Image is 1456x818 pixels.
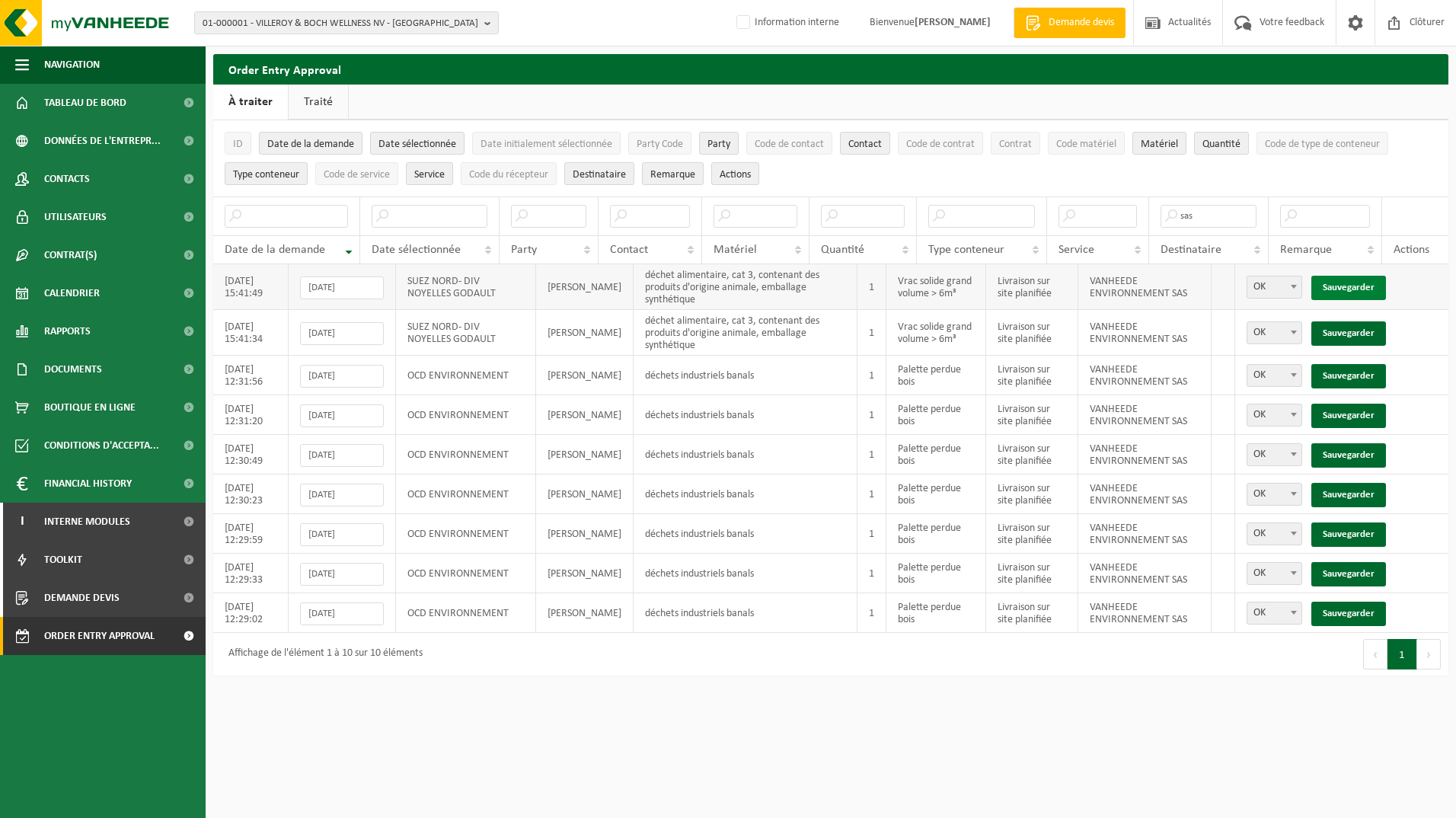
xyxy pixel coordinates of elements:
td: [PERSON_NAME] [536,554,634,593]
span: Quantité [821,244,864,256]
span: OK [1247,365,1301,386]
td: déchets industriels banals [634,475,857,514]
td: déchet alimentaire, cat 3, contenant des produits d'origine animale, emballage synthétique [634,310,857,356]
span: OK [1247,444,1301,465]
td: [DATE] 12:30:23 [213,475,289,514]
td: Palette perdue bois [886,554,986,593]
button: Actions [711,162,759,185]
a: Sauvegarder [1311,602,1386,626]
span: OK [1247,602,1301,624]
td: Livraison sur site planifiée [986,593,1078,633]
a: Sauvegarder [1311,443,1386,468]
td: [DATE] 12:29:59 [213,514,289,554]
button: Next [1417,639,1441,669]
button: ContratContrat: Activate to sort [991,132,1040,155]
span: Toolkit [44,541,82,579]
td: 1 [857,593,886,633]
span: Navigation [44,46,100,84]
span: Contacts [44,160,90,198]
td: Livraison sur site planifiée [986,310,1078,356]
span: Interne modules [44,503,130,541]
td: déchets industriels banals [634,435,857,475]
td: Palette perdue bois [886,435,986,475]
button: IDID: Activate to sort [225,132,251,155]
span: OK [1247,364,1302,387]
span: Matériel [714,244,757,256]
span: Quantité [1202,139,1240,150]
button: MatérielMatériel: Activate to sort [1132,132,1186,155]
td: OCD ENVIRONNEMENT [396,554,536,593]
span: OK [1247,276,1301,298]
span: Date sélectionnée [372,244,461,256]
span: Party [707,139,730,150]
span: Boutique en ligne [44,388,136,427]
td: VANHEEDE ENVIRONNEMENT SAS [1078,356,1212,395]
button: 01-000001 - VILLEROY & BOCH WELLNESS NV - [GEOGRAPHIC_DATA] [194,11,499,34]
td: OCD ENVIRONNEMENT [396,593,536,633]
td: Livraison sur site planifiée [986,554,1078,593]
td: 1 [857,514,886,554]
span: Code de contrat [906,139,975,150]
span: OK [1247,563,1301,584]
button: Code de type de conteneurCode de type de conteneur: Activate to sort [1256,132,1388,155]
span: Conditions d'accepta... [44,427,159,465]
td: 1 [857,356,886,395]
td: VANHEEDE ENVIRONNEMENT SAS [1078,475,1212,514]
button: Previous [1363,639,1387,669]
button: Date de la demandeDate de la demande: Activate to remove sorting [259,132,362,155]
span: OK [1247,404,1301,426]
span: Financial History [44,465,132,503]
button: QuantitéQuantité: Activate to sort [1194,132,1249,155]
button: Code de contactCode de contact: Activate to sort [746,132,832,155]
button: ServiceService: Activate to sort [406,162,453,185]
button: ContactContact: Activate to sort [840,132,890,155]
td: Livraison sur site planifiée [986,435,1078,475]
span: Code de service [324,169,390,181]
td: VANHEEDE ENVIRONNEMENT SAS [1078,310,1212,356]
td: Livraison sur site planifiée [986,475,1078,514]
td: OCD ENVIRONNEMENT [396,356,536,395]
td: déchets industriels banals [634,356,857,395]
td: déchets industriels banals [634,395,857,435]
td: [PERSON_NAME] [536,310,634,356]
td: OCD ENVIRONNEMENT [396,395,536,435]
td: [DATE] 15:41:34 [213,310,289,356]
button: 1 [1387,639,1417,669]
button: Code du récepteurCode du récepteur: Activate to sort [461,162,557,185]
div: Affichage de l'élément 1 à 10 sur 10 éléments [221,641,423,668]
span: Date de la demande [225,244,325,256]
span: Tableau de bord [44,84,126,122]
td: [PERSON_NAME] [536,514,634,554]
span: ID [233,139,243,150]
td: 1 [857,310,886,356]
span: Rapports [44,312,91,350]
td: VANHEEDE ENVIRONNEMENT SAS [1078,554,1212,593]
td: 1 [857,475,886,514]
span: OK [1247,276,1302,299]
td: [PERSON_NAME] [536,264,634,310]
td: Palette perdue bois [886,395,986,435]
span: OK [1247,321,1302,344]
span: Calendrier [44,274,100,312]
span: OK [1247,443,1302,466]
button: Date initialement sélectionnéeDate initialement sélectionnée: Activate to sort [472,132,621,155]
a: Sauvegarder [1311,321,1386,346]
a: Sauvegarder [1311,483,1386,507]
span: Date initialement sélectionnée [481,139,612,150]
td: Palette perdue bois [886,356,986,395]
span: Remarque [650,169,695,181]
td: [PERSON_NAME] [536,356,634,395]
td: Livraison sur site planifiée [986,514,1078,554]
button: Date sélectionnéeDate sélectionnée: Activate to sort [370,132,465,155]
label: Information interne [733,11,839,34]
span: Type conteneur [928,244,1004,256]
span: OK [1247,484,1301,505]
td: Palette perdue bois [886,514,986,554]
span: Code de contact [755,139,824,150]
td: Livraison sur site planifiée [986,264,1078,310]
td: VANHEEDE ENVIRONNEMENT SAS [1078,264,1212,310]
button: RemarqueRemarque: Activate to sort [642,162,704,185]
td: Palette perdue bois [886,475,986,514]
button: Code de serviceCode de service: Activate to sort [315,162,398,185]
td: VANHEEDE ENVIRONNEMENT SAS [1078,395,1212,435]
